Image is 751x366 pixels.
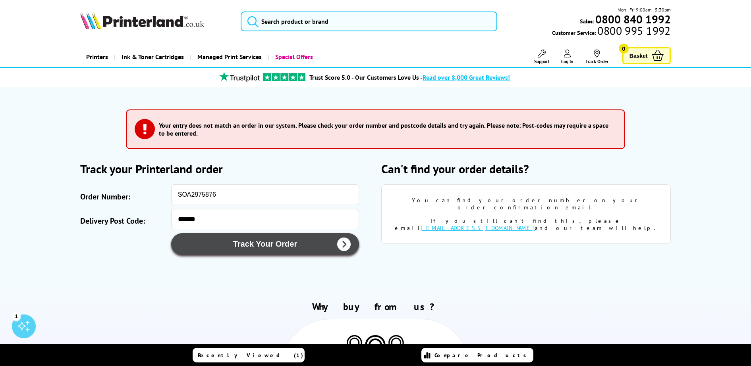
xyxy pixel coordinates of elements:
button: Track Your Order [171,233,359,255]
div: You can find your order number on your order confirmation email. [394,197,658,211]
a: 0800 840 1992 [594,15,671,23]
img: trustpilot rating [216,72,263,82]
h2: Why buy from us? [80,301,671,313]
a: Managed Print Services [190,47,268,67]
span: 0800 995 1992 [596,27,670,34]
div: 1 [12,312,21,320]
a: Support [534,50,549,64]
a: Compare Products [421,348,533,362]
a: Recently Viewed (1) [193,348,305,362]
b: 0800 840 1992 [595,12,671,27]
span: 0 [619,44,629,54]
a: Log In [561,50,573,64]
input: eg: SOA123456 or SO123456 [171,184,359,205]
span: Sales: [580,17,594,25]
img: Printer Experts [363,335,387,362]
span: Log In [561,58,573,64]
span: Recently Viewed (1) [198,352,303,359]
a: Track Order [585,50,608,64]
span: Mon - Fri 9:00am - 5:30pm [618,6,671,13]
label: Order Number: [80,188,167,205]
div: If you still can't find this, please email and our team will help. [394,217,658,232]
img: trustpilot rating [263,73,305,81]
h2: Track your Printerland order [80,161,369,176]
input: Search product or brand [241,11,497,31]
img: Printer Experts [387,335,405,355]
img: Printer Experts [346,335,363,355]
img: Printerland Logo [80,12,204,29]
h3: Your entry does not match an order in our system. Please check your order number and postcode det... [159,121,612,137]
span: Basket [629,50,648,61]
a: Special Offers [268,47,319,67]
span: Read over 8,000 Great Reviews! [423,73,510,81]
a: Printers [80,47,114,67]
h2: Can't find your order details? [381,161,670,176]
span: Ink & Toner Cartridges [122,47,184,67]
span: Compare Products [434,352,531,359]
a: Basket 0 [622,47,671,64]
span: Support [534,58,549,64]
a: [EMAIL_ADDRESS][DOMAIN_NAME] [421,224,535,232]
a: Printerland Logo [80,12,231,31]
a: Trust Score 5.0 - Our Customers Love Us -Read over 8,000 Great Reviews! [309,73,510,81]
a: Ink & Toner Cartridges [114,47,190,67]
label: Delivery Post Code: [80,213,167,229]
span: Customer Service: [552,27,670,36]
